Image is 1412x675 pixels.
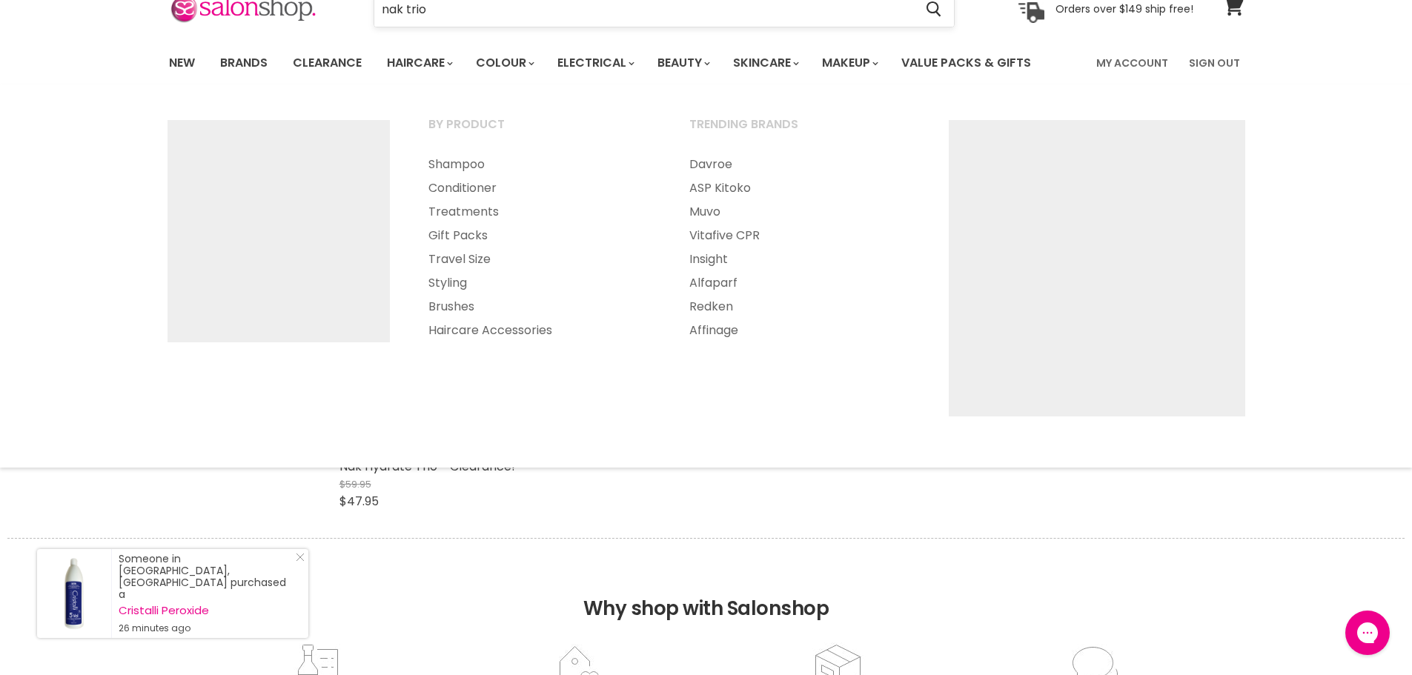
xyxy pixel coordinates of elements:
[811,47,887,79] a: Makeup
[1338,605,1397,660] iframe: Gorgias live chat messenger
[410,319,668,342] a: Haircare Accessories
[339,493,379,510] span: $47.95
[119,605,294,616] a: Cristalli Peroxide
[410,176,668,200] a: Conditioner
[158,41,1065,84] ul: Main menu
[376,47,462,79] a: Haircare
[722,47,808,79] a: Skincare
[410,247,668,271] a: Travel Size
[671,153,929,342] ul: Main menu
[150,41,1262,84] nav: Main
[290,553,305,568] a: Close Notification
[282,47,373,79] a: Clearance
[37,549,111,638] a: Visit product page
[465,47,543,79] a: Colour
[158,47,206,79] a: New
[890,47,1042,79] a: Value Packs & Gifts
[671,224,929,247] a: Vitafive CPR
[671,271,929,295] a: Alfaparf
[1087,47,1177,79] a: My Account
[410,224,668,247] a: Gift Packs
[410,271,668,295] a: Styling
[410,295,668,319] a: Brushes
[671,153,929,176] a: Davroe
[410,153,668,176] a: Shampoo
[671,319,929,342] a: Affinage
[646,47,719,79] a: Beauty
[119,553,294,634] div: Someone in [GEOGRAPHIC_DATA], [GEOGRAPHIC_DATA] purchased a
[546,47,643,79] a: Electrical
[410,153,668,342] ul: Main menu
[671,200,929,224] a: Muvo
[119,622,294,634] small: 26 minutes ago
[410,113,668,150] a: By Product
[671,295,929,319] a: Redken
[7,538,1405,642] h2: Why shop with Salonshop
[209,47,279,79] a: Brands
[1055,2,1193,16] p: Orders over $149 ship free!
[1180,47,1249,79] a: Sign Out
[410,200,668,224] a: Treatments
[671,113,929,150] a: Trending Brands
[339,477,371,491] span: $59.95
[671,247,929,271] a: Insight
[671,176,929,200] a: ASP Kitoko
[296,553,305,562] svg: Close Icon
